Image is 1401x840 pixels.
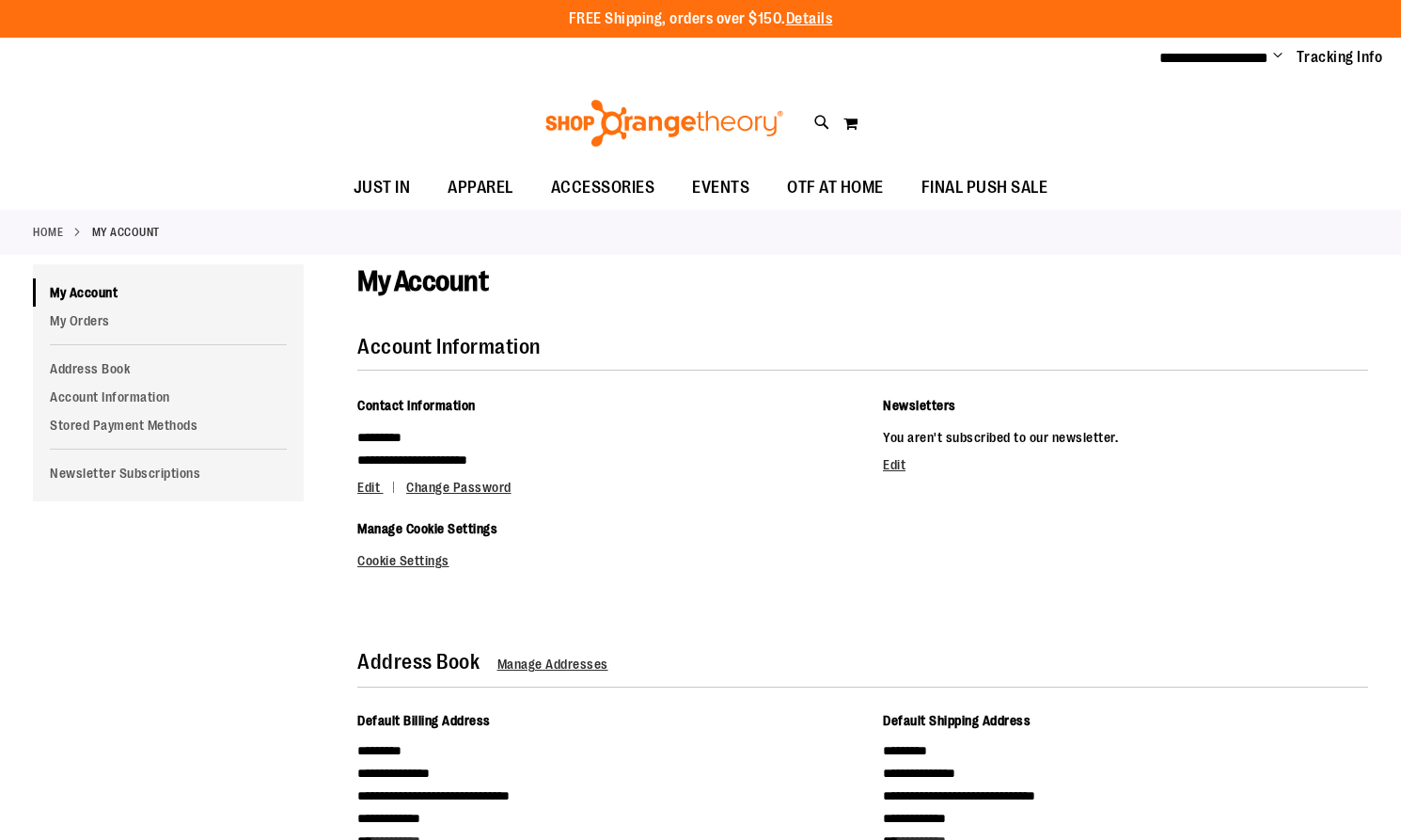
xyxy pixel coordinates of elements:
[883,457,905,472] a: Edit
[883,426,1368,449] p: You aren't subscribed to our newsletter.
[33,459,304,487] a: Newsletter Subscriptions
[692,166,749,209] span: EVENTS
[33,355,304,383] a: Address Book
[357,398,476,413] span: Contact Information
[448,166,513,209] span: APPAREL
[357,265,488,297] span: My Account
[357,335,541,358] strong: Account Information
[1297,47,1383,68] a: Tracking Info
[673,166,768,210] a: EVENTS
[768,166,903,210] a: OTF AT HOME
[883,398,956,413] span: Newsletters
[532,166,674,210] a: ACCESSORIES
[357,650,480,674] strong: Address Book
[903,166,1067,210] a: FINAL PUSH SALE
[429,166,532,210] a: APPAREL
[406,480,512,495] a: Change Password
[33,224,63,241] a: Home
[543,100,786,147] img: Shop Orangetheory
[33,278,304,307] a: My Account
[1273,48,1283,67] button: Account menu
[357,480,380,495] span: Edit
[354,166,411,209] span: JUST IN
[335,166,430,210] a: JUST IN
[92,224,160,241] strong: My Account
[33,411,304,439] a: Stored Payment Methods
[921,166,1048,209] span: FINAL PUSH SALE
[357,713,491,728] span: Default Billing Address
[883,713,1031,728] span: Default Shipping Address
[787,166,884,209] span: OTF AT HOME
[357,553,449,568] a: Cookie Settings
[497,657,608,672] a: Manage Addresses
[786,10,833,27] a: Details
[569,8,833,30] p: FREE Shipping, orders over $150.
[357,521,497,536] span: Manage Cookie Settings
[551,166,655,209] span: ACCESSORIES
[33,383,304,411] a: Account Information
[33,307,304,335] a: My Orders
[357,480,403,495] a: Edit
